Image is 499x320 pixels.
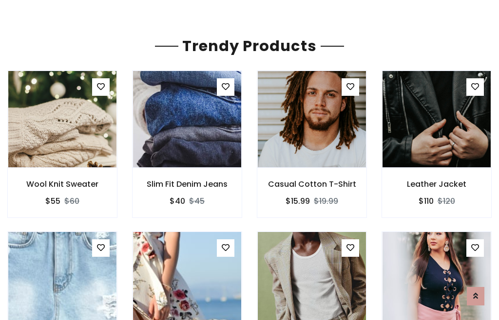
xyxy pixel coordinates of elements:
[286,196,310,206] h6: $15.99
[382,179,491,189] h6: Leather Jacket
[257,179,366,189] h6: Casual Cotton T-Shirt
[64,196,79,207] del: $60
[189,196,205,207] del: $45
[419,196,434,206] h6: $110
[178,36,321,56] span: Trendy Products
[438,196,455,207] del: $120
[314,196,338,207] del: $19.99
[170,196,185,206] h6: $40
[133,179,242,189] h6: Slim Fit Denim Jeans
[8,179,117,189] h6: Wool Knit Sweater
[45,196,60,206] h6: $55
